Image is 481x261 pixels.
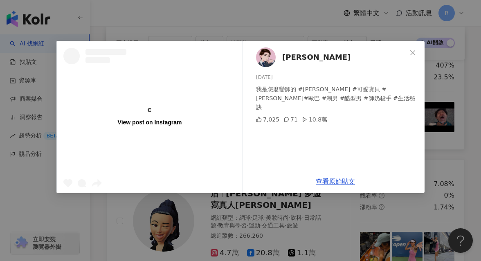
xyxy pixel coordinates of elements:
div: 我是怎麼變帥的 #[PERSON_NAME] #可愛寶貝 #[PERSON_NAME]#歐巴 #潮男 #酷型男 #師奶殺手 #生活秘訣 [256,85,418,112]
div: View post on Instagram [118,119,182,126]
div: 10.8萬 [302,115,327,124]
div: 71 [283,115,298,124]
a: 查看原始貼文 [316,178,355,185]
span: [PERSON_NAME] [282,52,351,63]
div: [DATE] [256,74,418,81]
a: KOL Avatar[PERSON_NAME] [256,47,407,67]
div: 7,025 [256,115,279,124]
button: Close [405,45,421,61]
span: close [409,49,416,56]
a: View post on Instagram [57,41,243,193]
img: KOL Avatar [256,47,276,67]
